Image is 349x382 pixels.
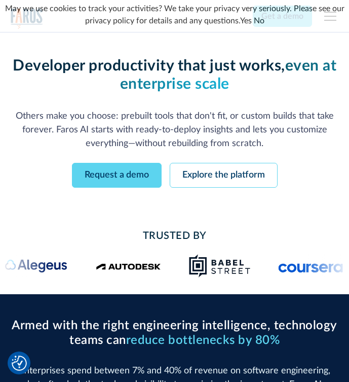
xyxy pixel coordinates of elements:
[12,356,27,371] button: Cookie Settings
[4,258,68,273] img: Alegeus logo
[12,356,27,371] img: Revisit consent button
[72,163,162,188] a: Request a demo
[254,17,264,25] a: No
[11,110,339,151] p: Others make you choose: prebuilt tools that don't fit, or custom builds that take forever. Faros ...
[11,228,339,244] h2: Trusted By
[96,262,161,270] img: Logo of the design software company Autodesk.
[170,163,278,188] a: Explore the platform
[188,254,251,278] img: Babel Street logo png
[13,58,285,74] strong: Developer productivity that just works,
[126,334,280,346] span: reduce bottlenecks by 80%
[11,319,339,348] h2: Armed with the right engineering intelligence, technology teams can
[279,259,343,273] img: Logo of the online learning platform Coursera.
[240,17,252,25] a: Yes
